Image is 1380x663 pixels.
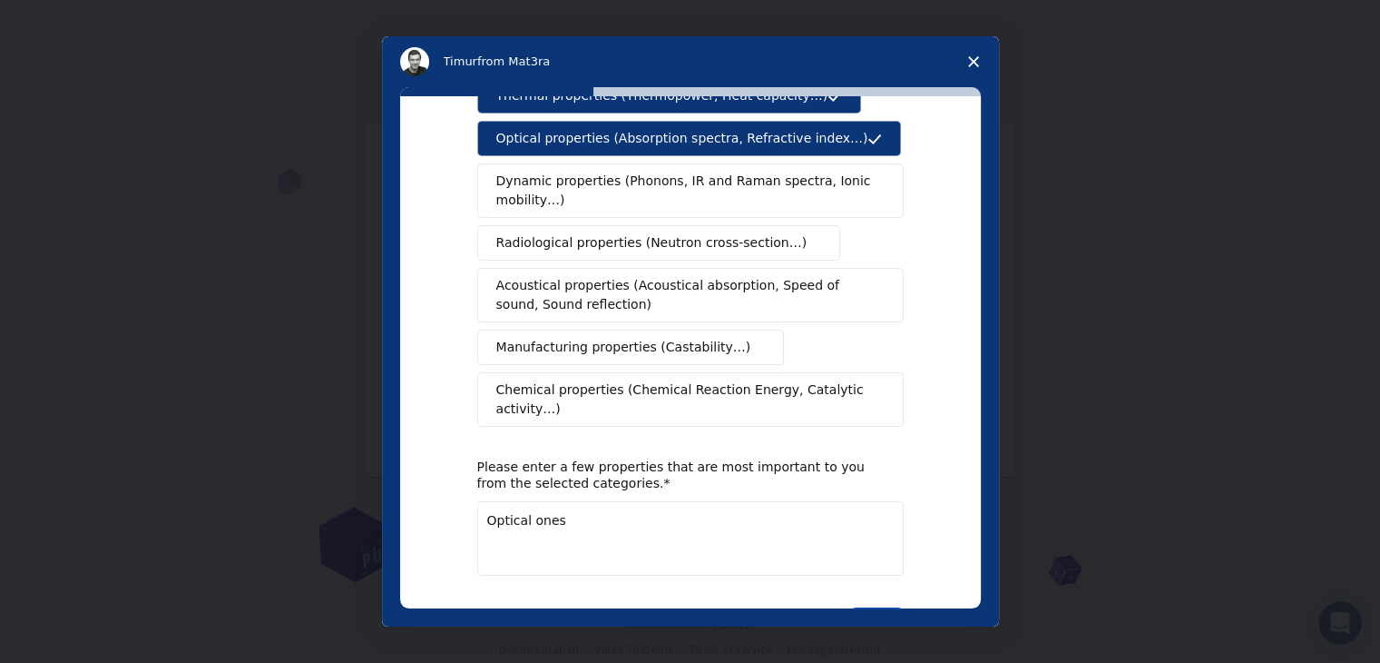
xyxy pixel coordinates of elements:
[496,233,807,252] span: Radiological properties (Neutron cross-section…)
[477,459,876,491] div: Please enter a few properties that are most important to you from the selected categories.
[850,608,904,638] button: Next
[36,13,102,29] span: Support
[477,78,862,114] button: Thermal properties (Thermopower, Heat capacity…)
[477,163,904,218] button: Dynamic properties (Phonons, IR and Raman spectra, Ionic mobility…)
[477,268,904,322] button: Acoustical properties (Acoustical absorption, Speed of sound, Sound reflection)
[477,372,904,427] button: Chemical properties (Chemical Reaction Energy, Catalytic activity…)
[477,330,785,365] button: Manufacturing properties (Castability…)
[496,86,828,105] span: Thermal properties (Thermopower, Heat capacity…)
[400,47,429,76] img: Profile image for Timur
[496,129,868,148] span: Optical properties (Absorption spectra, Refractive index…)
[477,121,902,156] button: Optical properties (Absorption spectra, Refractive index…)
[477,54,550,68] span: from Mat3ra
[477,225,841,261] button: Radiological properties (Neutron cross-section…)
[496,172,873,210] span: Dynamic properties (Phonons, IR and Raman spectra, Ionic mobility…)
[477,501,904,576] textarea: Enter text...
[948,36,999,87] span: Close survey
[444,54,477,68] span: Timur
[496,276,874,314] span: Acoustical properties (Acoustical absorption, Speed of sound, Sound reflection)
[496,338,751,357] span: Manufacturing properties (Castability…)
[496,381,872,419] span: Chemical properties (Chemical Reaction Energy, Catalytic activity…)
